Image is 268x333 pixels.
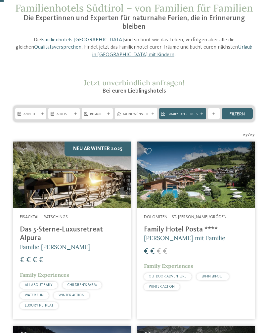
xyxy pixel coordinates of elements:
span: € [144,248,149,256]
h4: Das 5-Sterne-Luxusretreat Alpura [20,225,124,243]
h4: Family Hotel Posta **** [144,225,248,234]
span: Abreise [57,112,71,116]
a: Qualitätsversprechen [34,45,81,50]
span: Jetzt unverbindlich anfragen! [84,78,185,87]
span: 27 [250,132,255,139]
span: Bei euren Lieblingshotels [102,88,166,94]
span: Family Experiences [167,112,198,116]
span: WINTER ACTION [149,285,175,289]
span: OUTDOOR ADVENTURE [149,275,187,278]
span: [PERSON_NAME] mit Familie [144,234,225,242]
span: Meine Wünsche [123,112,149,116]
a: Familienhotels gesucht? Hier findet ihr die besten! Neu ab Winter 2025 Eisacktal – Ratschings Das... [13,142,131,319]
span: Family Experiences [20,271,69,278]
span: Familienhotels Südtirol – von Familien für Familien [15,2,253,14]
span: CHILDREN’S FARM [67,283,97,287]
span: € [26,256,31,264]
a: Familienhotels [GEOGRAPHIC_DATA] [41,37,124,43]
span: Familie [PERSON_NAME] [20,243,90,251]
span: / [248,132,250,139]
span: ALL ABOUT BABY [25,283,53,287]
span: WATER FUN [25,294,44,297]
span: Family Experiences [144,263,193,269]
span: 27 [243,132,248,139]
span: Die Expertinnen und Experten für naturnahe Ferien, die in Erinnerung bleiben [23,15,245,30]
span: Anreise [23,112,38,116]
span: Region [90,112,105,116]
span: € [163,248,167,256]
span: € [150,248,155,256]
span: € [32,256,37,264]
span: LUXURY RETREAT [25,304,53,308]
span: SKI-IN SKI-OUT [201,275,224,278]
a: Urlaub in [GEOGRAPHIC_DATA] mit Kindern [92,45,252,57]
p: Die sind so bunt wie das Leben, verfolgen aber alle die gleichen . Findet jetzt das Familienhotel... [13,36,255,59]
a: Familienhotels gesucht? Hier findet ihr die besten! Dolomiten – St. [PERSON_NAME]/Gröden Family H... [137,142,255,319]
span: WINTER ACTION [59,294,84,297]
span: € [39,256,43,264]
span: filtern [230,112,245,116]
span: Dolomiten – St. [PERSON_NAME]/Gröden [144,215,227,219]
span: € [156,248,161,256]
span: Eisacktal – Ratschings [20,215,68,219]
span: € [20,256,24,264]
